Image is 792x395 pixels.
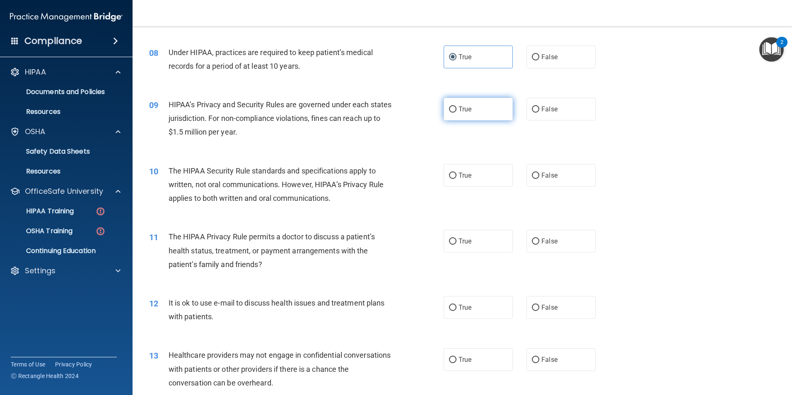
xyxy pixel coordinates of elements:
img: danger-circle.6113f641.png [95,226,106,236]
span: 13 [149,351,158,361]
p: Safety Data Sheets [5,147,118,156]
a: OfficeSafe University [10,186,121,196]
span: False [541,356,558,364]
span: False [541,53,558,61]
p: HIPAA [25,67,46,77]
a: HIPAA [10,67,121,77]
span: Under HIPAA, practices are required to keep patient’s medical records for a period of at least 10... [169,48,373,70]
input: True [449,173,456,179]
p: OSHA [25,127,46,137]
p: OSHA Training [5,227,72,235]
span: False [541,171,558,179]
span: 11 [149,232,158,242]
input: False [532,173,539,179]
iframe: Drift Widget Chat Controller [751,338,782,369]
span: The HIPAA Privacy Rule permits a doctor to discuss a patient’s health status, treatment, or payme... [169,232,375,268]
a: Settings [10,266,121,276]
p: Documents and Policies [5,88,118,96]
span: False [541,237,558,245]
span: True [459,303,471,311]
a: OSHA [10,127,121,137]
input: True [449,238,456,245]
span: 12 [149,299,158,308]
input: False [532,54,539,60]
p: Settings [25,266,56,276]
input: True [449,305,456,311]
span: Ⓒ Rectangle Health 2024 [11,372,79,380]
input: False [532,357,539,363]
span: The HIPAA Security Rule standards and specifications apply to written, not oral communications. H... [169,166,384,202]
p: HIPAA Training [5,207,74,215]
p: Resources [5,108,118,116]
input: True [449,357,456,363]
div: 2 [780,42,783,53]
input: True [449,106,456,113]
a: Terms of Use [11,360,45,369]
p: OfficeSafe University [25,186,103,196]
span: False [541,303,558,311]
input: False [532,305,539,311]
h4: Compliance [24,35,82,47]
input: False [532,238,539,245]
span: True [459,171,471,179]
span: 10 [149,166,158,176]
span: 09 [149,100,158,110]
a: Privacy Policy [55,360,92,369]
span: True [459,53,471,61]
img: danger-circle.6113f641.png [95,206,106,217]
span: Healthcare providers may not engage in confidential conversations with patients or other provider... [169,351,391,387]
span: True [459,356,471,364]
button: Open Resource Center, 2 new notifications [759,37,784,62]
img: PMB logo [10,9,123,25]
p: Continuing Education [5,247,118,255]
input: False [532,106,539,113]
span: 08 [149,48,158,58]
span: HIPAA’s Privacy and Security Rules are governed under each states jurisdiction. For non-complianc... [169,100,392,136]
p: Resources [5,167,118,176]
span: False [541,105,558,113]
input: True [449,54,456,60]
span: True [459,237,471,245]
span: True [459,105,471,113]
span: It is ok to use e-mail to discuss health issues and treatment plans with patients. [169,299,385,321]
